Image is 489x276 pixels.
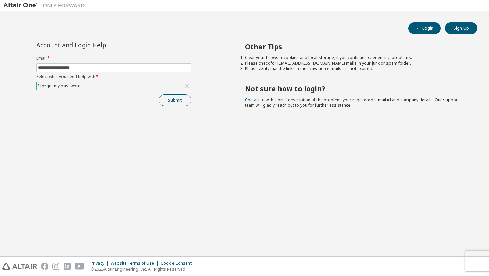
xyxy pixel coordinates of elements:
img: Altair One [3,2,88,9]
div: I forgot my password [37,82,82,90]
img: facebook.svg [41,263,48,270]
li: Please verify that the links in the activation e-mails are not expired. [245,66,466,71]
img: instagram.svg [52,263,59,270]
h2: Other Tips [245,42,466,51]
div: Cookie Consent [161,261,196,266]
button: Login [408,22,441,34]
img: youtube.svg [75,263,85,270]
label: Select what you need help with [36,74,191,80]
label: Email [36,56,191,61]
button: Sign Up [445,22,477,34]
li: Please check for [EMAIL_ADDRESS][DOMAIN_NAME] mails in your junk or spam folder. [245,61,466,66]
p: © 2025 Altair Engineering, Inc. All Rights Reserved. [91,266,196,272]
button: Submit [159,94,191,106]
div: Account and Login Help [36,42,160,48]
a: Contact us [245,97,266,103]
h2: Not sure how to login? [245,84,466,93]
li: Clear your browser cookies and local storage, if you continue experiencing problems. [245,55,466,61]
span: with a brief description of the problem, your registered e-mail id and company details. Our suppo... [245,97,459,108]
div: Website Terms of Use [111,261,161,266]
div: I forgot my password [37,82,191,90]
img: altair_logo.svg [2,263,37,270]
div: Privacy [91,261,111,266]
img: linkedin.svg [64,263,71,270]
